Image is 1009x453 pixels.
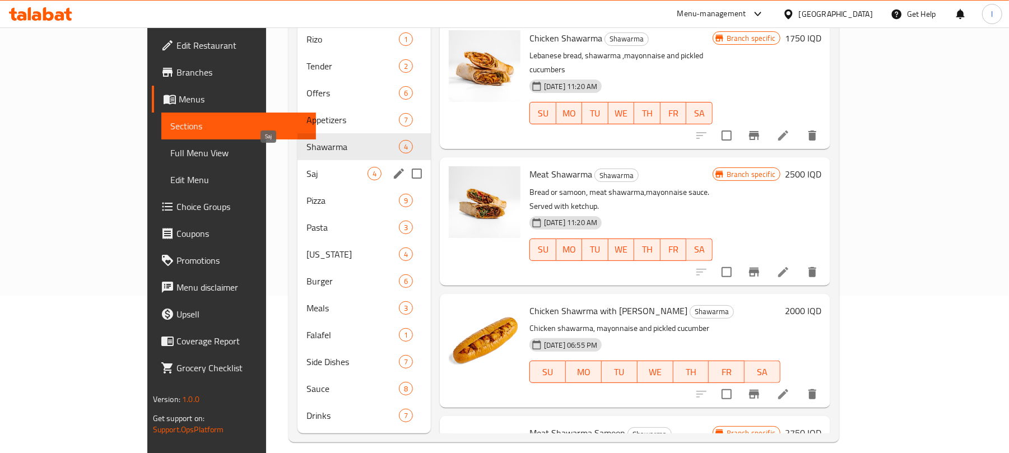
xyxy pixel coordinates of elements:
button: TH [634,239,661,261]
span: TH [678,364,705,380]
button: WE [608,102,635,124]
a: Full Menu View [161,139,316,166]
button: Branch-specific-item [741,259,768,286]
span: SU [534,241,551,258]
div: items [399,59,413,73]
div: Shawarma4 [297,133,431,160]
span: SA [749,364,776,380]
div: items [368,167,382,180]
span: Promotions [176,254,307,267]
div: Burger [306,274,399,288]
img: Chicken Shawarma [449,30,520,102]
div: Burger6 [297,268,431,295]
span: Choice Groups [176,200,307,213]
span: Shawarma [628,428,671,441]
div: Offers6 [297,80,431,106]
h6: 1750 IQD [785,30,821,46]
button: TU [582,239,608,261]
span: Shawarma [595,169,638,182]
a: Support.OpsPlatform [153,422,224,437]
button: WE [608,239,635,261]
div: [US_STATE]4 [297,241,431,268]
span: Grocery Checklist [176,361,307,375]
span: 2 [399,61,412,72]
button: TU [602,361,638,383]
span: 4 [399,142,412,152]
span: Menus [179,92,307,106]
div: Drinks7 [297,402,431,429]
span: 6 [399,276,412,287]
div: Kentucky [306,247,399,261]
button: edit [390,165,407,182]
button: Branch-specific-item [741,122,768,149]
span: Appetizers [306,113,399,127]
div: Appetizers7 [297,106,431,133]
span: Select to update [715,124,738,147]
span: WE [613,241,630,258]
p: Chicken shawarma, mayonnaise and pickled cucumber [529,321,780,335]
span: 9 [399,195,412,206]
span: TU [587,105,604,122]
span: Rizo [306,32,399,46]
a: Choice Groups [152,193,316,220]
div: items [399,382,413,395]
div: Pasta3 [297,214,431,241]
div: items [399,113,413,127]
span: Coverage Report [176,334,307,348]
h6: 2750 IQD [785,425,821,441]
div: [GEOGRAPHIC_DATA] [799,8,873,20]
span: Chicken Shawrma with [PERSON_NAME] [529,302,687,319]
div: items [399,194,413,207]
span: [DATE] 11:20 AM [540,81,602,92]
button: SU [529,239,556,261]
a: Menus [152,86,316,113]
span: MO [561,105,578,122]
span: Edit Restaurant [176,39,307,52]
span: SU [534,105,551,122]
a: Menu disclaimer [152,274,316,301]
span: 1.0.0 [182,392,199,407]
span: TU [606,364,633,380]
button: Branch-specific-item [741,381,768,408]
button: FR [661,102,687,124]
div: Shawarma [627,427,672,441]
a: Upsell [152,301,316,328]
div: items [399,301,413,315]
button: TU [582,102,608,124]
span: 6 [399,88,412,99]
span: Select to update [715,382,738,406]
span: Side Dishes [306,355,399,368]
span: Get support on: [153,411,204,426]
span: Tender [306,59,399,73]
span: TU [587,241,604,258]
div: items [399,274,413,288]
span: 7 [399,410,412,421]
div: items [399,140,413,153]
button: SU [529,102,556,124]
div: Side Dishes7 [297,348,431,375]
button: delete [799,259,826,286]
span: Full Menu View [170,146,307,160]
span: SA [691,105,708,122]
a: Edit menu item [776,265,790,279]
a: Coupons [152,220,316,247]
a: Edit Menu [161,166,316,193]
span: Drinks [306,409,399,422]
span: 1 [399,34,412,45]
p: Lebanese bread, shawarma ,mayonnaise and pickled cucumbers [529,49,713,77]
span: Sauce [306,382,399,395]
a: Grocery Checklist [152,354,316,381]
span: Offers [306,86,399,100]
button: SA [745,361,780,383]
div: items [399,32,413,46]
span: Branch specific [722,33,780,44]
span: 7 [399,115,412,125]
div: Tender2 [297,53,431,80]
span: Meat Shawarma Samoon [529,424,625,441]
